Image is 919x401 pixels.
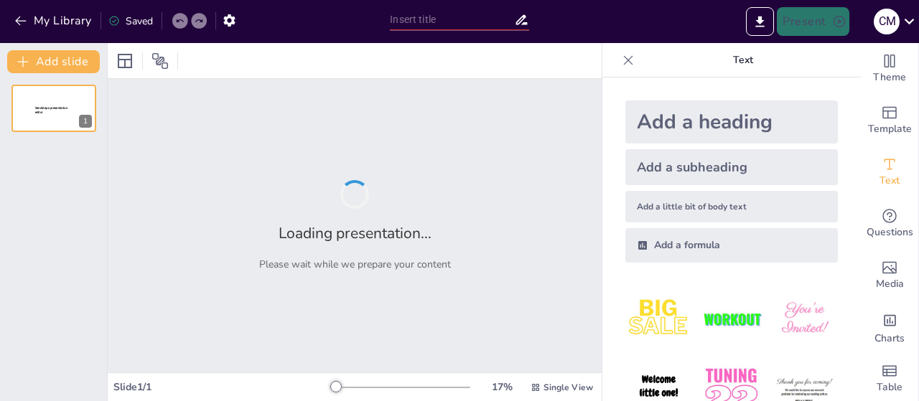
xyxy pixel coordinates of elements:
input: Insert title [390,9,513,30]
div: Saved [108,14,153,28]
span: Table [877,379,902,395]
div: Add a heading [625,100,838,143]
span: Charts [874,331,905,346]
span: Template [868,121,912,137]
div: 1 [79,115,92,128]
div: Add charts and graphs [861,301,918,353]
button: My Library [11,9,98,32]
span: Text [880,173,900,189]
img: 2.jpeg [698,286,765,352]
div: 1 [11,85,96,132]
div: 17 % [485,380,519,394]
span: Questions [867,225,913,240]
button: C M [874,7,900,36]
p: Text [640,43,846,77]
div: Add text boxes [861,146,918,198]
div: Add a subheading [625,149,838,185]
div: C M [874,9,900,34]
p: Please wait while we prepare your content [259,258,451,271]
button: Export to PowerPoint [746,7,774,36]
div: Add a formula [625,228,838,263]
button: Add slide [7,50,100,73]
div: Slide 1 / 1 [113,380,332,394]
img: 3.jpeg [771,286,838,352]
div: Change the overall theme [861,43,918,95]
button: Present [777,7,849,36]
span: Single View [544,382,593,393]
span: Media [876,276,904,292]
div: Add ready made slides [861,95,918,146]
div: Add images, graphics, shapes or video [861,250,918,301]
div: Layout [113,49,136,72]
img: 1.jpeg [625,286,692,352]
span: Theme [873,70,906,85]
div: Get real-time input from your audience [861,198,918,250]
span: Sendsteps presentation editor [35,106,67,114]
div: Add a little bit of body text [625,191,838,222]
span: Position [151,52,169,70]
h2: Loading presentation... [279,223,431,243]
